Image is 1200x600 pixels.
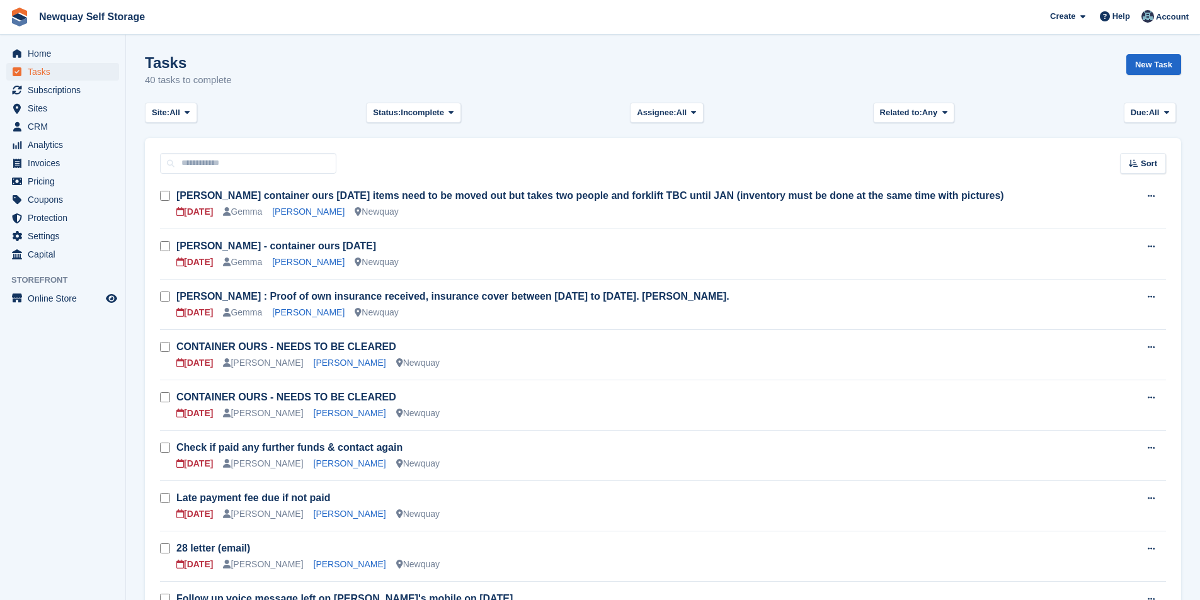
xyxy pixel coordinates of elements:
a: menu [6,246,119,263]
img: stora-icon-8386f47178a22dfd0bd8f6a31ec36ba5ce8667c1dd55bd0f319d3a0aa187defe.svg [10,8,29,26]
div: [PERSON_NAME] [223,356,303,370]
a: [PERSON_NAME] [314,408,386,418]
span: Account [1156,11,1189,23]
h1: Tasks [145,54,232,71]
div: Gemma [223,306,262,319]
div: [DATE] [176,507,213,521]
a: CONTAINER OURS - NEEDS TO BE CLEARED [176,341,396,352]
a: Late payment fee due if not paid [176,492,330,503]
p: 40 tasks to complete [145,73,232,88]
a: menu [6,290,119,307]
div: Newquay [396,407,440,420]
a: [PERSON_NAME] [314,358,386,368]
a: [PERSON_NAME] [272,307,345,317]
a: menu [6,227,119,245]
a: Check if paid any further funds & contact again [176,442,403,453]
button: Site: All [145,103,197,123]
span: Status: [373,106,401,119]
span: Online Store [28,290,103,307]
span: Due: [1131,106,1149,119]
span: Related to: [880,106,922,119]
a: menu [6,191,119,208]
span: Assignee: [637,106,676,119]
span: Protection [28,209,103,227]
a: [PERSON_NAME] container ours [DATE] items need to be moved out but takes two people and forklift ... [176,190,1004,201]
button: Status: Incomplete [366,103,460,123]
div: Newquay [355,306,398,319]
span: Any [922,106,938,119]
span: Create [1050,10,1075,23]
div: [DATE] [176,457,213,470]
div: [DATE] [176,558,213,571]
div: Newquay [355,205,398,218]
span: Tasks [28,63,103,81]
a: menu [6,154,119,172]
a: menu [6,173,119,190]
a: [PERSON_NAME] [314,458,386,468]
a: [PERSON_NAME] : Proof of own insurance received, insurance cover between [DATE] to [DATE]. [PERSO... [176,291,729,302]
span: Analytics [28,136,103,154]
span: Subscriptions [28,81,103,99]
span: Capital [28,246,103,263]
div: [DATE] [176,356,213,370]
div: Gemma [223,205,262,218]
div: Newquay [396,356,440,370]
div: [DATE] [176,306,213,319]
button: Assignee: All [630,103,704,123]
span: Sort [1141,157,1157,170]
span: All [1149,106,1160,119]
a: menu [6,63,119,81]
a: menu [6,209,119,227]
div: [PERSON_NAME] [223,558,303,571]
button: Due: All [1124,103,1176,123]
div: Gemma [223,256,262,269]
img: Colette Pearce [1141,10,1154,23]
span: Coupons [28,191,103,208]
span: Invoices [28,154,103,172]
a: menu [6,118,119,135]
span: Site: [152,106,169,119]
a: [PERSON_NAME] [314,509,386,519]
span: Storefront [11,274,125,286]
a: menu [6,81,119,99]
a: [PERSON_NAME] [272,207,345,217]
div: Newquay [396,507,440,521]
a: menu [6,45,119,62]
div: [PERSON_NAME] [223,457,303,470]
span: Settings [28,227,103,245]
div: [PERSON_NAME] [223,407,303,420]
a: [PERSON_NAME] [272,257,345,267]
a: [PERSON_NAME] - container ours [DATE] [176,241,376,251]
span: Help [1112,10,1130,23]
div: [DATE] [176,407,213,420]
div: Newquay [396,558,440,571]
a: New Task [1126,54,1181,75]
span: All [677,106,687,119]
span: Home [28,45,103,62]
span: All [169,106,180,119]
a: CONTAINER OURS - NEEDS TO BE CLEARED [176,392,396,402]
div: [DATE] [176,205,213,218]
span: Sites [28,99,103,117]
a: 28 letter (email) [176,543,250,553]
a: menu [6,136,119,154]
a: Preview store [104,291,119,306]
a: Newquay Self Storage [34,6,150,27]
div: [DATE] [176,256,213,269]
div: Newquay [355,256,398,269]
span: Incomplete [401,106,444,119]
button: Related to: Any [873,103,954,123]
div: Newquay [396,457,440,470]
div: [PERSON_NAME] [223,507,303,521]
a: menu [6,99,119,117]
span: Pricing [28,173,103,190]
a: [PERSON_NAME] [314,559,386,569]
span: CRM [28,118,103,135]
